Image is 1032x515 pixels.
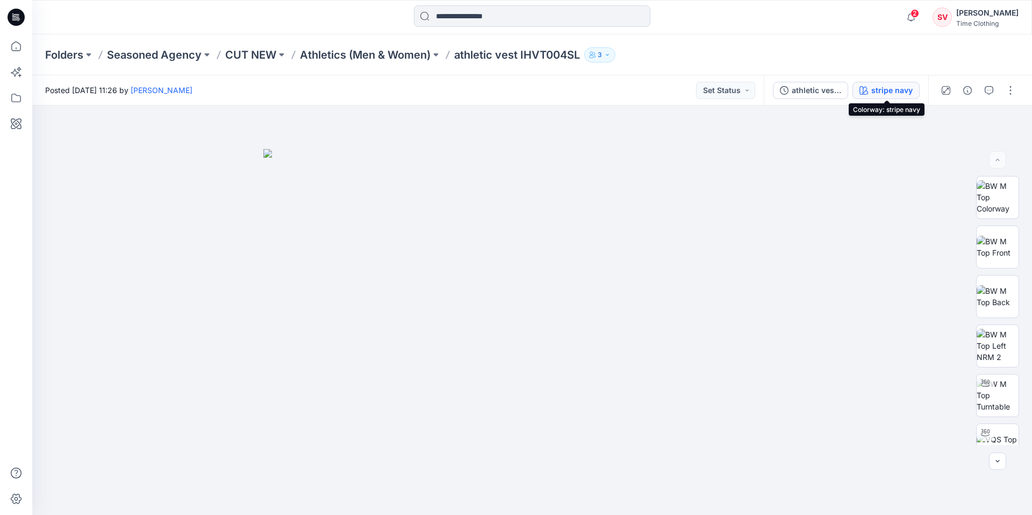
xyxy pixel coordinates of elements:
[107,47,202,62] a: Seasoned Agency
[959,82,976,99] button: Details
[45,84,192,96] span: Posted [DATE] 11:26 by
[977,378,1019,412] img: BW M Top Turntable
[977,329,1019,363] img: BW M Top Left NRM 2
[977,180,1019,214] img: BW M Top Colorway
[792,84,841,96] div: athletic vest IHVT004SL
[584,47,615,62] button: 3
[225,47,276,62] a: CUT NEW
[852,82,920,99] button: stripe navy
[956,6,1019,19] div: [PERSON_NAME]
[773,82,848,99] button: athletic vest IHVT004SL
[977,285,1019,308] img: BW M Top Back
[977,434,1019,456] img: VQS Top Turntable
[300,47,431,62] a: Athletics (Men & Women)
[977,236,1019,258] img: BW M Top Front
[598,49,602,61] p: 3
[454,47,580,62] p: athletic vest IHVT004SL
[933,8,952,27] div: SV
[911,9,919,18] span: 2
[131,86,192,95] a: [PERSON_NAME]
[956,19,1019,27] div: Time Clothing
[45,47,83,62] a: Folders
[871,84,913,96] div: stripe navy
